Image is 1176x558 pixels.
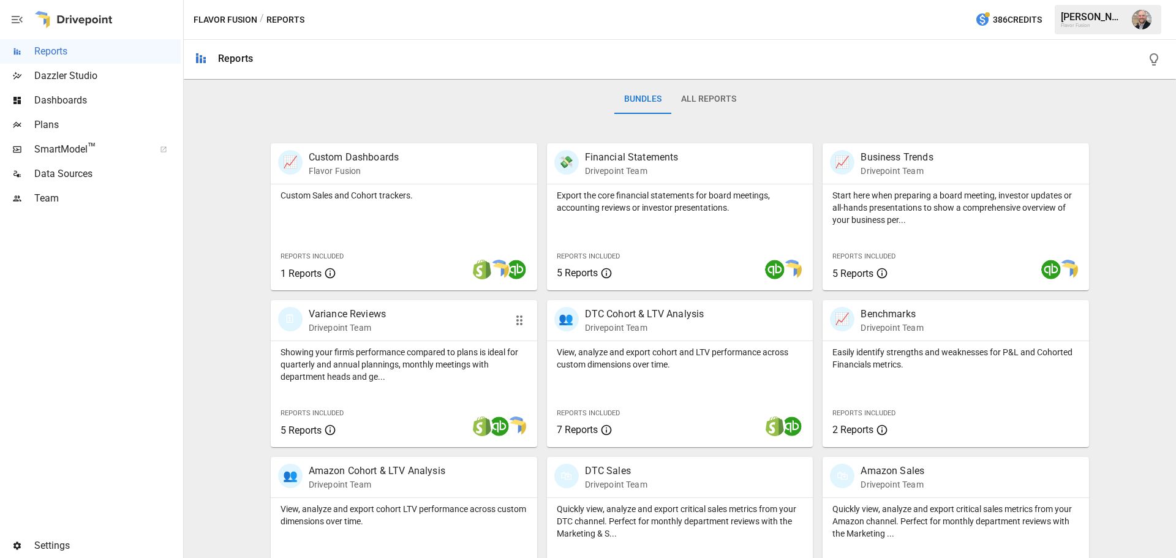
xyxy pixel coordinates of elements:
[765,260,785,279] img: quickbooks
[782,417,802,436] img: quickbooks
[585,307,704,322] p: DTC Cohort & LTV Analysis
[34,93,181,108] span: Dashboards
[218,53,253,64] div: Reports
[585,478,647,491] p: Drivepoint Team
[832,424,873,435] span: 2 Reports
[554,150,579,175] div: 💸
[34,69,181,83] span: Dazzler Studio
[861,322,923,334] p: Drivepoint Team
[861,150,933,165] p: Business Trends
[281,268,322,279] span: 1 Reports
[557,346,804,371] p: View, analyze and export cohort and LTV performance across custom dimensions over time.
[557,267,598,279] span: 5 Reports
[278,464,303,488] div: 👥
[489,417,509,436] img: quickbooks
[309,322,386,334] p: Drivepoint Team
[281,346,527,383] p: Showing your firm's performance compared to plans is ideal for quarterly and annual plannings, mo...
[34,538,181,553] span: Settings
[554,464,579,488] div: 🛍
[557,503,804,540] p: Quickly view, analyze and export critical sales metrics from your DTC channel. Perfect for monthl...
[1041,260,1061,279] img: quickbooks
[281,409,344,417] span: Reports Included
[1125,2,1159,37] button: Dustin Jacobson
[585,464,647,478] p: DTC Sales
[782,260,802,279] img: smart model
[557,424,598,435] span: 7 Reports
[970,9,1047,31] button: 386Credits
[832,252,895,260] span: Reports Included
[260,12,264,28] div: /
[309,150,399,165] p: Custom Dashboards
[1061,23,1125,28] div: Flavor Fusion
[472,417,492,436] img: shopify
[309,478,445,491] p: Drivepoint Team
[34,142,146,157] span: SmartModel
[557,409,620,417] span: Reports Included
[861,464,924,478] p: Amazon Sales
[34,167,181,181] span: Data Sources
[671,85,746,114] button: All Reports
[861,165,933,177] p: Drivepoint Team
[281,189,527,202] p: Custom Sales and Cohort trackers.
[194,12,257,28] button: Flavor Fusion
[832,409,895,417] span: Reports Included
[507,260,526,279] img: quickbooks
[614,85,671,114] button: Bundles
[281,424,322,436] span: 5 Reports
[993,12,1042,28] span: 386 Credits
[861,307,923,322] p: Benchmarks
[507,417,526,436] img: smart model
[832,268,873,279] span: 5 Reports
[489,260,509,279] img: smart model
[554,307,579,331] div: 👥
[34,44,181,59] span: Reports
[861,478,924,491] p: Drivepoint Team
[1132,10,1151,29] img: Dustin Jacobson
[1058,260,1078,279] img: smart model
[832,189,1079,226] p: Start here when preparing a board meeting, investor updates or all-hands presentations to show a ...
[585,322,704,334] p: Drivepoint Team
[585,150,679,165] p: Financial Statements
[557,252,620,260] span: Reports Included
[281,503,527,527] p: View, analyze and export cohort LTV performance across custom dimensions over time.
[34,118,181,132] span: Plans
[832,346,1079,371] p: Easily identify strengths and weaknesses for P&L and Cohorted Financials metrics.
[1061,11,1125,23] div: [PERSON_NAME]
[88,140,96,156] span: ™
[309,165,399,177] p: Flavor Fusion
[281,252,344,260] span: Reports Included
[557,189,804,214] p: Export the core financial statements for board meetings, accounting reviews or investor presentat...
[472,260,492,279] img: shopify
[278,150,303,175] div: 📈
[830,307,854,331] div: 📈
[765,417,785,436] img: shopify
[830,464,854,488] div: 🛍
[34,191,181,206] span: Team
[309,464,445,478] p: Amazon Cohort & LTV Analysis
[585,165,679,177] p: Drivepoint Team
[830,150,854,175] div: 📈
[832,503,1079,540] p: Quickly view, analyze and export critical sales metrics from your Amazon channel. Perfect for mon...
[309,307,386,322] p: Variance Reviews
[278,307,303,331] div: 🗓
